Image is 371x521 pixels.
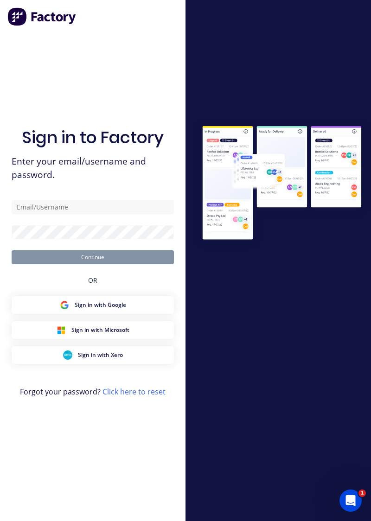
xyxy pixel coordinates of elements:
[71,326,129,334] span: Sign in with Microsoft
[22,127,164,147] h1: Sign in to Factory
[12,250,174,264] button: Continue
[12,346,174,364] button: Xero Sign inSign in with Xero
[12,155,174,182] span: Enter your email/username and password.
[60,300,69,310] img: Google Sign in
[20,386,166,397] span: Forgot your password?
[75,301,126,309] span: Sign in with Google
[193,117,371,250] img: Sign in
[12,200,174,214] input: Email/Username
[88,264,97,296] div: OR
[63,350,72,360] img: Xero Sign in
[7,7,77,26] img: Factory
[12,296,174,314] button: Google Sign inSign in with Google
[102,387,166,397] a: Click here to reset
[12,321,174,339] button: Microsoft Sign inSign in with Microsoft
[339,489,362,512] iframe: Intercom live chat
[57,325,66,335] img: Microsoft Sign in
[78,351,123,359] span: Sign in with Xero
[358,489,366,497] span: 1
